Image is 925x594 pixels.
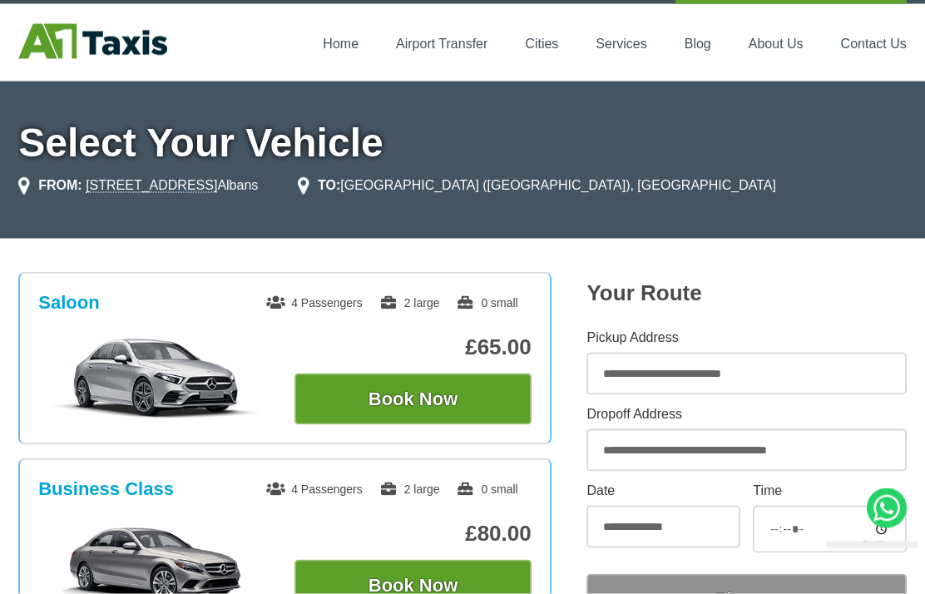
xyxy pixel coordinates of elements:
[18,123,907,163] h1: Select Your Vehicle
[379,483,440,496] span: 2 large
[596,37,646,51] a: Services
[38,292,99,314] h3: Saloon
[841,37,907,51] a: Contact Us
[586,331,906,344] label: Pickup Address
[396,37,487,51] a: Airport Transfer
[525,37,558,51] a: Cities
[456,296,517,309] span: 0 small
[586,484,740,497] label: Date
[294,521,531,547] p: £80.00
[749,37,804,51] a: About Us
[298,176,776,196] li: [GEOGRAPHIC_DATA] ([GEOGRAPHIC_DATA]), [GEOGRAPHIC_DATA]
[38,478,174,500] h3: Business Class
[820,542,918,587] iframe: chat widget
[294,374,531,425] button: Book Now
[38,178,82,192] strong: FROM:
[753,484,906,497] label: Time
[318,178,340,192] strong: TO:
[586,280,906,306] h2: Your Route
[294,334,531,360] p: £65.00
[266,296,363,309] span: 4 Passengers
[379,296,440,309] span: 2 large
[456,483,517,496] span: 0 small
[685,37,711,51] a: Blog
[323,37,359,51] a: Home
[38,337,275,420] img: Saloon
[266,483,363,496] span: 4 Passengers
[18,176,258,196] li: Albans
[586,408,906,421] label: Dropoff Address
[18,24,167,59] img: A1 Taxis St Albans LTD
